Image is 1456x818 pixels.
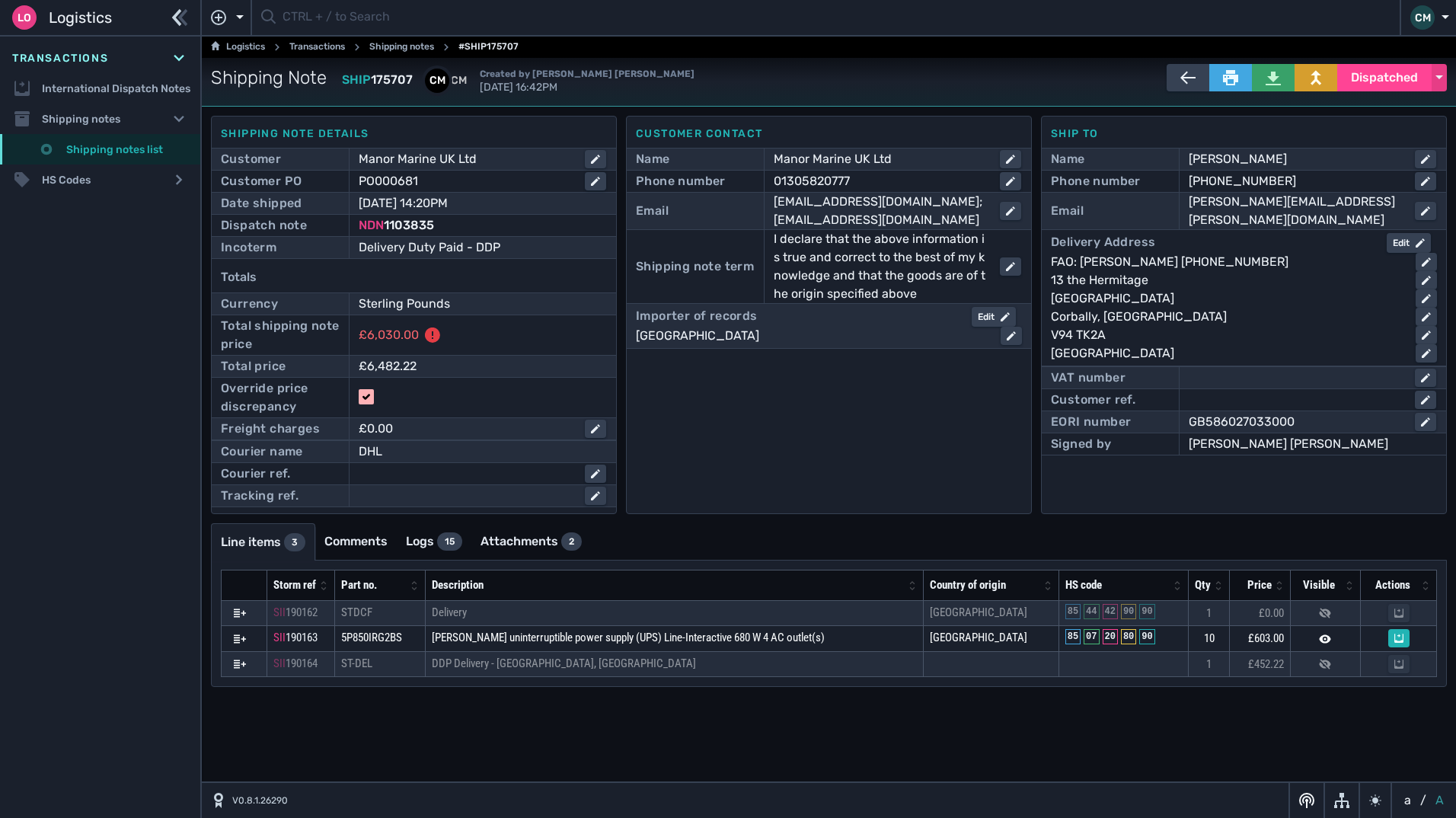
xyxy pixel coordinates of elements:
button: A [1432,791,1447,810]
div: 13 the Hermitage [1051,271,1403,289]
div: Edit [978,310,1010,324]
div: 44 [1084,604,1099,619]
div: CM [425,69,449,93]
div: DHL [359,443,606,461]
div: Currency [221,295,278,313]
a: Attachments2 [471,523,591,560]
div: Customer [221,150,281,168]
span: SII [273,631,286,644]
div: 85 [1065,604,1081,619]
a: Logs15 [397,523,471,560]
div: 42 [1103,604,1118,619]
div: 85 [1065,629,1081,644]
div: 2 [561,532,582,551]
div: Importer of records [636,307,758,327]
div: Lo [12,5,37,30]
button: a [1401,791,1414,810]
div: 20 [1103,629,1118,644]
span: 1 [1206,657,1212,671]
a: Comments [315,523,397,560]
span: Delivery [432,606,467,619]
span: 10 [1204,631,1215,645]
div: Ship to [1051,126,1437,142]
span: 190162 [286,606,318,619]
div: I declare that the above information is true and correct to the best of my knowledge and that the... [774,230,988,303]
div: Price [1236,577,1272,594]
div: [EMAIL_ADDRESS][DOMAIN_NAME];[EMAIL_ADDRESS][DOMAIN_NAME] [774,193,988,229]
div: V94 TK2A [1051,326,1403,344]
span: SHIP [342,72,371,87]
div: [PERSON_NAME] [1189,150,1403,168]
div: [DATE] 14:20PM [359,194,585,212]
div: FAO: [PERSON_NAME] [PHONE_NUMBER] [1051,253,1403,271]
div: Freight charges [221,420,320,438]
div: [PERSON_NAME][EMAIL_ADDRESS][PERSON_NAME][DOMAIN_NAME] [1189,193,1403,229]
span: NDN [359,218,384,232]
div: Customer ref. [1051,391,1135,409]
div: Part no. [341,577,407,594]
div: Name [636,150,670,168]
div: Manor Marine UK Ltd [359,150,573,168]
div: 80 [1121,629,1136,644]
div: [GEOGRAPHIC_DATA] [1051,344,1403,363]
button: Edit [1387,233,1431,253]
span: Shipping Note [211,64,327,91]
div: EORI number [1051,413,1131,431]
div: Name [1051,150,1085,168]
div: Shipping note details [221,126,607,142]
div: PO000681 [359,172,573,190]
div: Qty [1195,577,1211,594]
input: CTRL + / to Search [283,3,1391,33]
div: Totals [221,262,607,292]
div: VAT number [1051,369,1126,387]
a: Line items3 [212,524,315,561]
div: Customer PO [221,172,302,190]
span: 1 [1206,606,1212,620]
div: Courier ref. [221,465,291,483]
div: [PERSON_NAME] [PERSON_NAME] [1189,435,1436,453]
div: [GEOGRAPHIC_DATA] [1051,289,1403,308]
span: / [1420,791,1426,810]
button: Edit [972,307,1016,327]
span: Created by [PERSON_NAME] [PERSON_NAME] [480,69,694,79]
div: CM [446,69,471,93]
span: 1103835 [384,218,434,232]
div: Corbally, [GEOGRAPHIC_DATA] [1051,308,1403,326]
div: £6,030.00 [359,326,419,344]
div: Visible [1297,577,1342,594]
button: Dispatched [1337,64,1432,91]
div: 01305820777 [774,172,988,190]
div: Override price discrepancy [221,379,340,416]
div: Incoterm [221,238,276,257]
div: Phone number [1051,172,1141,190]
span: Logistics [49,6,112,29]
div: 90 [1139,629,1154,644]
div: Customer contact [636,126,1022,142]
span: V0.8.1.26290 [232,794,288,807]
span: ST-DEL [341,657,372,670]
div: Total price [221,357,286,375]
div: Actions [1367,577,1418,594]
span: 190164 [286,657,318,670]
span: £0.00 [1259,606,1284,620]
span: SII [273,606,286,619]
div: Phone number [636,172,726,190]
span: STDCF [341,606,372,619]
span: 5P850IRG2BS [341,631,402,644]
div: Signed by [1051,435,1112,453]
div: £0.00 [359,420,573,438]
div: [PHONE_NUMBER] [1189,172,1403,190]
span: DDP Delivery - [GEOGRAPHIC_DATA], [GEOGRAPHIC_DATA] [432,657,696,670]
div: Delivery Duty Paid - DDP [359,238,606,257]
span: SII [273,657,286,670]
div: Sterling Pounds [359,295,585,313]
div: CM [1410,5,1435,30]
div: GB586027033000 [1189,413,1403,431]
div: 90 [1139,604,1154,619]
a: Shipping notes [369,38,434,56]
div: Country of origin [930,577,1040,594]
div: 90 [1121,604,1136,619]
div: Date shipped [221,194,302,212]
span: Dispatched [1351,69,1418,87]
span: £603.00 [1248,631,1284,645]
